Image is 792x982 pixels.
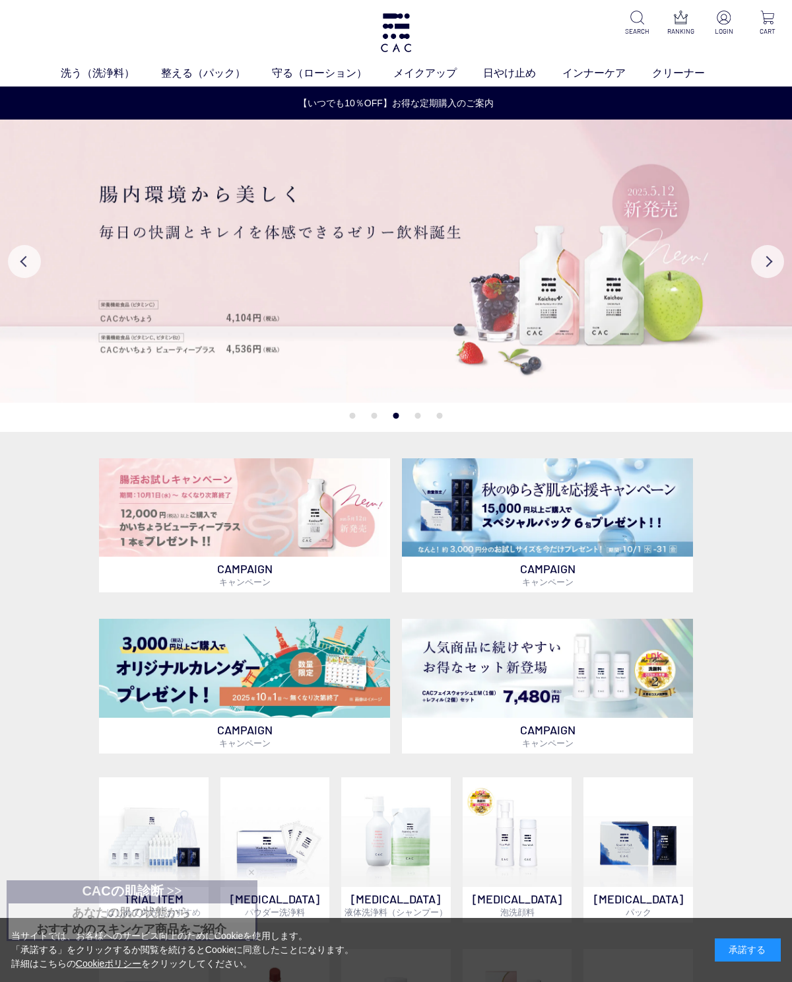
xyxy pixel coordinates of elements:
span: キャンペーン [219,738,271,748]
a: 守る（ローション） [272,65,393,81]
a: RANKING [667,11,694,36]
span: 液体洗浄料（シャンプー） [345,907,447,917]
button: 5 of 5 [437,413,443,419]
a: [MEDICAL_DATA]パウダー洗浄料 [220,777,330,923]
a: LOGIN [710,11,738,36]
button: 2 of 5 [372,413,378,419]
a: Cookieポリシー [76,958,142,969]
img: 泡洗顔料 [463,777,572,887]
p: CART [754,26,781,36]
span: パック [626,907,651,917]
p: [MEDICAL_DATA] [220,887,330,923]
img: トライアルセット [99,777,209,887]
a: カレンダープレゼント カレンダープレゼント CAMPAIGNキャンペーン [99,619,390,754]
p: RANKING [667,26,694,36]
a: フェイスウォッシュ＋レフィル2個セット フェイスウォッシュ＋レフィル2個セット CAMPAIGNキャンペーン [402,619,693,754]
span: パウダー洗浄料 [245,907,305,917]
a: [MEDICAL_DATA]パック [583,777,693,923]
button: 3 of 5 [393,413,399,419]
button: Previous [8,245,41,278]
a: 【いつでも10％OFF】お得な定期購入のご案内 [1,96,791,110]
p: CAMPAIGN [402,718,693,754]
a: 腸活お試しキャンペーン 腸活お試しキャンペーン CAMPAIGNキャンペーン [99,458,390,593]
a: 整える（パック） [161,65,272,81]
button: 1 of 5 [350,413,356,419]
a: CART [754,11,781,36]
div: 承諾する [715,938,781,962]
a: クリーナー [652,65,731,81]
img: スペシャルパックお試しプレゼント [402,458,693,557]
button: 4 of 5 [415,413,421,419]
img: フェイスウォッシュ＋レフィル2個セット [402,619,693,718]
a: インナーケア [562,65,652,81]
a: トライアルセット TRIAL ITEMはじめての方におすすめ [99,777,209,923]
p: [MEDICAL_DATA] [463,887,572,923]
a: 日やけ止め [483,65,562,81]
p: [MEDICAL_DATA] [341,887,451,923]
p: CAMPAIGN [99,718,390,754]
div: 当サイトでは、お客様へのサービス向上のためにCookieを使用します。 「承諾する」をクリックするか閲覧を続けるとCookieに同意したことになります。 詳細はこちらの をクリックしてください。 [11,929,354,971]
p: [MEDICAL_DATA] [583,887,693,923]
p: CAMPAIGN [402,557,693,592]
span: キャンペーン [219,577,271,587]
button: Next [751,245,784,278]
a: SEARCH [623,11,651,36]
a: 泡洗顔料 [MEDICAL_DATA]泡洗顔料 [463,777,572,923]
p: SEARCH [623,26,651,36]
img: 腸活お試しキャンペーン [99,458,390,557]
img: カレンダープレゼント [99,619,390,718]
a: 洗う（洗浄料） [61,65,161,81]
span: キャンペーン [522,577,574,587]
a: [MEDICAL_DATA]液体洗浄料（シャンプー） [341,777,451,923]
a: スペシャルパックお試しプレゼント スペシャルパックお試しプレゼント CAMPAIGNキャンペーン [402,458,693,593]
img: logo [379,13,413,52]
p: CAMPAIGN [99,557,390,592]
span: キャンペーン [522,738,574,748]
span: 泡洗顔料 [500,907,535,917]
p: LOGIN [710,26,738,36]
a: メイクアップ [393,65,483,81]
